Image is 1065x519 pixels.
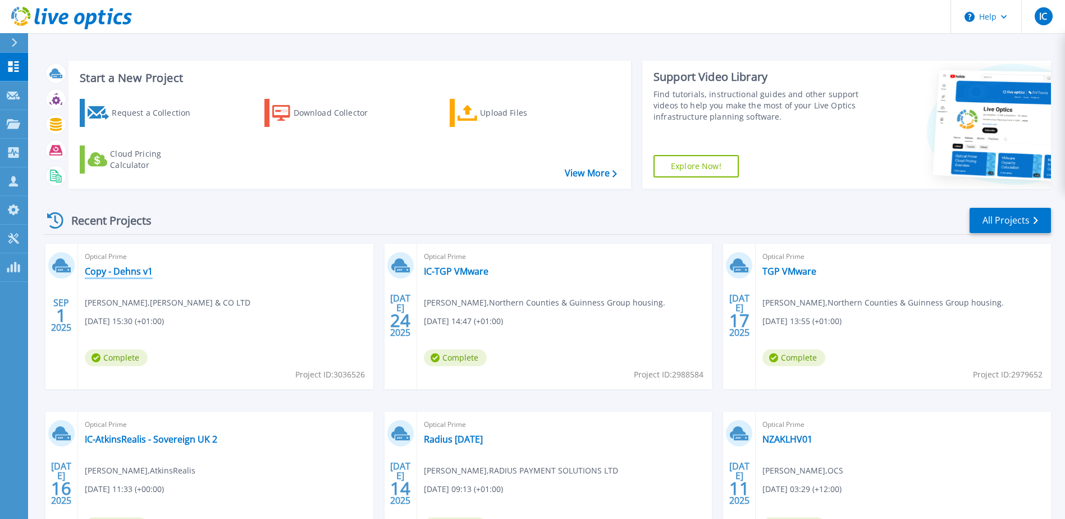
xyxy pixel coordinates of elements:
[762,297,1004,309] span: [PERSON_NAME] , Northern Counties & Guinness Group housing.
[390,484,410,493] span: 14
[264,99,390,127] a: Download Collector
[85,315,164,327] span: [DATE] 15:30 (+01:00)
[390,295,411,336] div: [DATE] 2025
[762,349,825,366] span: Complete
[970,208,1051,233] a: All Projects
[729,295,750,336] div: [DATE] 2025
[51,463,72,504] div: [DATE] 2025
[1039,12,1047,21] span: IC
[729,316,749,325] span: 17
[762,266,816,277] a: TGP VMware
[424,297,665,309] span: [PERSON_NAME] , Northern Counties & Guinness Group housing.
[294,102,383,124] div: Download Collector
[653,89,862,122] div: Find tutorials, instructional guides and other support videos to help you make the most of your L...
[565,168,617,179] a: View More
[634,368,703,381] span: Project ID: 2988584
[424,434,483,445] a: Radius [DATE]
[110,148,200,171] div: Cloud Pricing Calculator
[762,465,843,477] span: [PERSON_NAME] , OCS
[56,311,66,320] span: 1
[762,251,1044,263] span: Optical Prime
[424,251,706,263] span: Optical Prime
[424,349,487,366] span: Complete
[51,484,71,493] span: 16
[973,368,1043,381] span: Project ID: 2979652
[85,266,153,277] a: Copy - Dehns v1
[729,463,750,504] div: [DATE] 2025
[85,434,217,445] a: IC-AtkinsRealis - Sovereign UK 2
[390,463,411,504] div: [DATE] 2025
[424,418,706,431] span: Optical Prime
[80,145,205,174] a: Cloud Pricing Calculator
[43,207,167,234] div: Recent Projects
[51,295,72,336] div: SEP 2025
[85,349,148,366] span: Complete
[424,315,503,327] span: [DATE] 14:47 (+01:00)
[729,484,749,493] span: 11
[112,102,202,124] div: Request a Collection
[85,297,250,309] span: [PERSON_NAME] , [PERSON_NAME] & CO LTD
[85,251,367,263] span: Optical Prime
[424,266,488,277] a: IC-TGP VMware
[85,418,367,431] span: Optical Prime
[80,99,205,127] a: Request a Collection
[85,483,164,495] span: [DATE] 11:33 (+00:00)
[424,483,503,495] span: [DATE] 09:13 (+01:00)
[762,483,842,495] span: [DATE] 03:29 (+12:00)
[762,434,812,445] a: NZAKLHV01
[85,465,195,477] span: [PERSON_NAME] , AtkinsRealis
[80,72,616,84] h3: Start a New Project
[390,316,410,325] span: 24
[295,368,365,381] span: Project ID: 3036526
[480,102,570,124] div: Upload Files
[762,315,842,327] span: [DATE] 13:55 (+01:00)
[424,465,618,477] span: [PERSON_NAME] , RADIUS PAYMENT SOLUTIONS LTD
[653,155,739,177] a: Explore Now!
[653,70,862,84] div: Support Video Library
[450,99,575,127] a: Upload Files
[762,418,1044,431] span: Optical Prime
